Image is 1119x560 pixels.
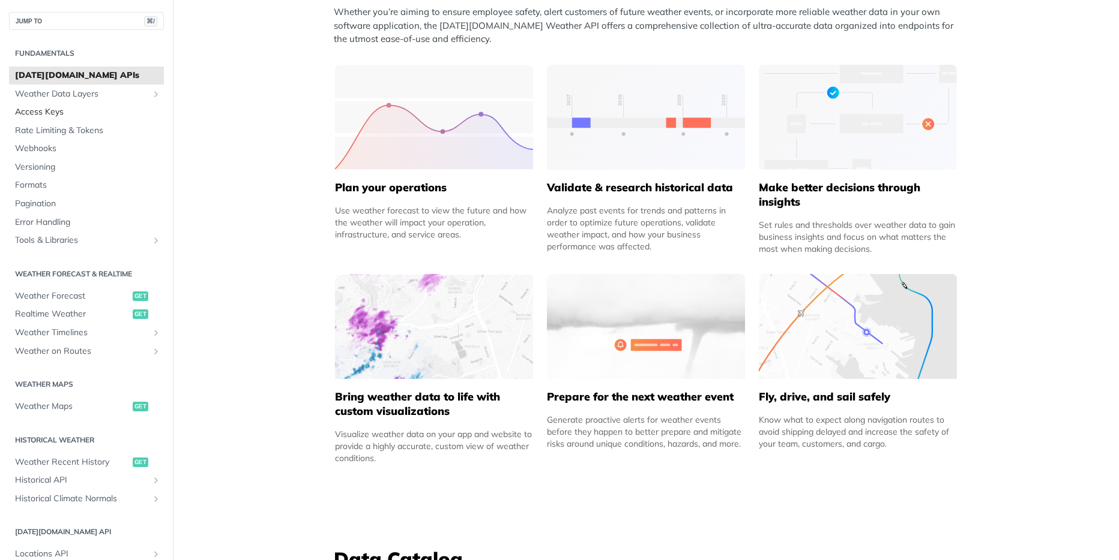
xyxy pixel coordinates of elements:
[15,179,161,191] span: Formats
[547,204,745,252] div: Analyze past events for trends and patterns in order to optimize future operations, validate weat...
[9,158,164,176] a: Versioning
[9,490,164,508] a: Historical Climate NormalsShow subpages for Historical Climate Normals
[133,291,148,301] span: get
[547,180,745,195] h5: Validate & research historical data
[9,398,164,416] a: Weather Mapsget
[9,526,164,537] h2: [DATE][DOMAIN_NAME] API
[15,106,161,118] span: Access Keys
[15,290,130,302] span: Weather Forecast
[334,5,964,46] p: Whether you’re aiming to ensure employee safety, alert customers of future weather events, or inc...
[759,219,957,255] div: Set rules and thresholds over weather data to gain business insights and focus on what matters th...
[9,379,164,390] h2: Weather Maps
[9,471,164,489] a: Historical APIShow subpages for Historical API
[335,180,533,195] h5: Plan your operations
[9,324,164,342] a: Weather TimelinesShow subpages for Weather Timelines
[335,390,533,419] h5: Bring weather data to life with custom visualizations
[335,204,533,240] div: Use weather forecast to view the future and how the weather will impact your operation, infrastru...
[759,414,957,450] div: Know what to expect along navigation routes to avoid shipping delayed and increase the safety of ...
[151,347,161,356] button: Show subpages for Weather on Routes
[9,122,164,140] a: Rate Limiting & Tokens
[151,328,161,338] button: Show subpages for Weather Timelines
[144,16,157,26] span: ⌘/
[9,67,164,85] a: [DATE][DOMAIN_NAME] APIs
[15,474,148,486] span: Historical API
[151,475,161,485] button: Show subpages for Historical API
[547,274,745,379] img: 2c0a313-group-496-12x.svg
[15,198,161,210] span: Pagination
[9,213,164,231] a: Error Handling
[151,494,161,504] button: Show subpages for Historical Climate Normals
[15,125,161,137] span: Rate Limiting & Tokens
[15,234,148,246] span: Tools & Libraries
[15,456,130,468] span: Weather Recent History
[15,70,161,82] span: [DATE][DOMAIN_NAME] APIs
[9,287,164,305] a: Weather Forecastget
[335,274,533,379] img: 4463876-group-4982x.svg
[151,549,161,559] button: Show subpages for Locations API
[9,140,164,158] a: Webhooks
[9,48,164,59] h2: Fundamentals
[9,231,164,249] a: Tools & LibrariesShow subpages for Tools & Libraries
[15,493,148,505] span: Historical Climate Normals
[15,548,148,560] span: Locations API
[9,269,164,279] h2: Weather Forecast & realtime
[759,390,957,404] h5: Fly, drive, and sail safely
[15,401,130,413] span: Weather Maps
[151,236,161,245] button: Show subpages for Tools & Libraries
[133,309,148,319] span: get
[759,274,957,379] img: 994b3d6-mask-group-32x.svg
[15,345,148,357] span: Weather on Routes
[15,216,161,228] span: Error Handling
[15,143,161,155] span: Webhooks
[15,327,148,339] span: Weather Timelines
[9,305,164,323] a: Realtime Weatherget
[9,342,164,360] a: Weather on RoutesShow subpages for Weather on Routes
[547,390,745,404] h5: Prepare for the next weather event
[547,65,745,170] img: 13d7ca0-group-496-2.svg
[547,414,745,450] div: Generate proactive alerts for weather events before they happen to better prepare and mitigate ri...
[9,103,164,121] a: Access Keys
[335,65,533,170] img: 39565e8-group-4962x.svg
[9,12,164,30] button: JUMP TO⌘/
[9,453,164,471] a: Weather Recent Historyget
[133,402,148,411] span: get
[9,435,164,445] h2: Historical Weather
[759,65,957,170] img: a22d113-group-496-32x.svg
[15,161,161,173] span: Versioning
[151,89,161,99] button: Show subpages for Weather Data Layers
[9,195,164,213] a: Pagination
[133,457,148,467] span: get
[759,180,957,209] h5: Make better decisions through insights
[335,428,533,464] div: Visualize weather data on your app and website to provide a highly accurate, custom view of weath...
[15,308,130,320] span: Realtime Weather
[15,88,148,100] span: Weather Data Layers
[9,176,164,194] a: Formats
[9,85,164,103] a: Weather Data LayersShow subpages for Weather Data Layers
